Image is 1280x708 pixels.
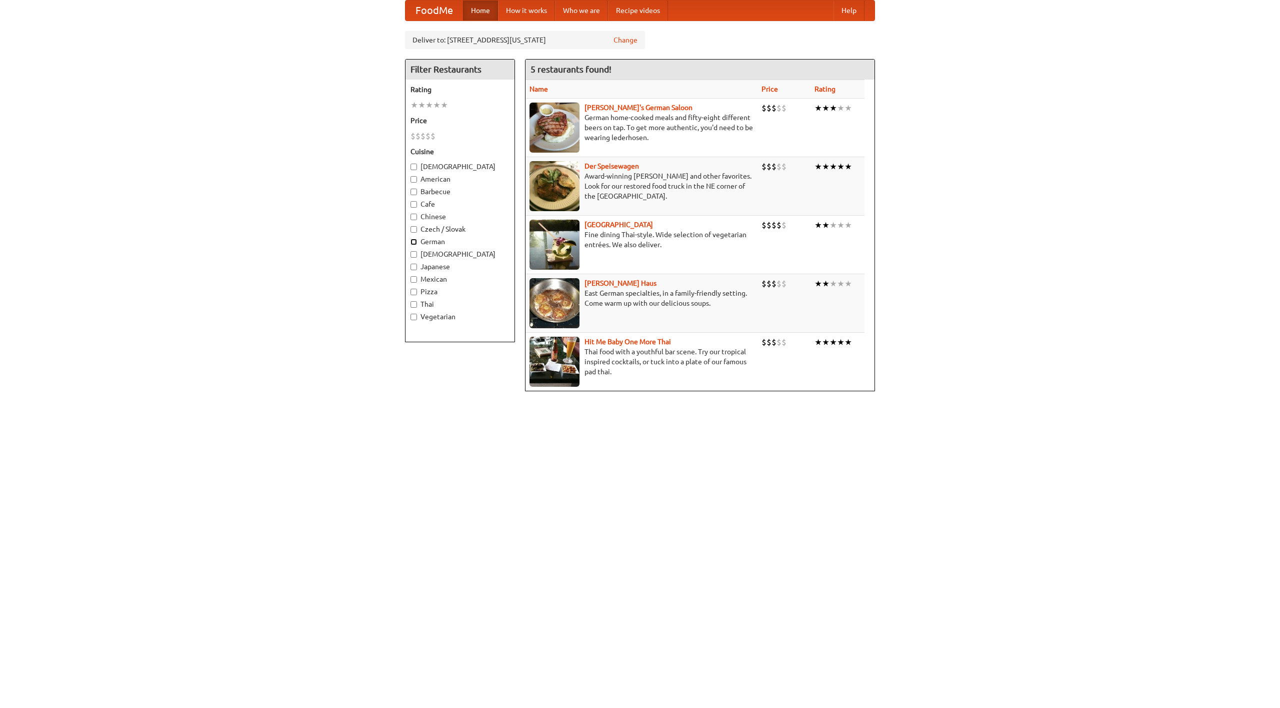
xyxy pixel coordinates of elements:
li: $ [761,103,766,114]
li: $ [761,220,766,231]
li: ★ [814,337,822,348]
li: $ [776,220,781,231]
input: [DEMOGRAPHIC_DATA] [410,251,417,258]
label: American [410,174,509,184]
li: ★ [837,278,844,289]
li: ★ [829,337,837,348]
label: [DEMOGRAPHIC_DATA] [410,162,509,172]
p: German home-cooked meals and fifty-eight different beers on tap. To get more authentic, you'd nee... [529,113,753,143]
li: ★ [844,278,852,289]
li: $ [761,337,766,348]
h5: Cuisine [410,147,509,157]
a: Home [463,1,498,21]
li: $ [766,103,771,114]
img: babythai.jpg [529,337,579,387]
input: Vegetarian [410,314,417,320]
label: German [410,237,509,247]
label: Vegetarian [410,312,509,322]
li: $ [781,337,786,348]
li: ★ [829,220,837,231]
li: ★ [822,103,829,114]
b: Hit Me Baby One More Thai [584,338,671,346]
label: Thai [410,299,509,309]
label: Barbecue [410,187,509,197]
li: $ [766,337,771,348]
img: speisewagen.jpg [529,161,579,211]
li: $ [425,131,430,142]
li: ★ [440,100,448,111]
li: $ [771,278,776,289]
h5: Rating [410,85,509,95]
p: Thai food with a youthful bar scene. Try our tropical inspired cocktails, or tuck into a plate of... [529,347,753,377]
li: ★ [844,337,852,348]
input: Barbecue [410,189,417,195]
img: kohlhaus.jpg [529,278,579,328]
a: [PERSON_NAME] Haus [584,279,656,287]
a: [PERSON_NAME]'s German Saloon [584,104,692,112]
ng-pluralize: 5 restaurants found! [530,65,611,74]
a: Recipe videos [608,1,668,21]
li: ★ [814,278,822,289]
h5: Price [410,116,509,126]
label: Chinese [410,212,509,222]
li: $ [761,278,766,289]
a: Rating [814,85,835,93]
li: $ [771,220,776,231]
li: ★ [814,220,822,231]
li: ★ [814,161,822,172]
img: esthers.jpg [529,103,579,153]
li: $ [781,161,786,172]
li: ★ [814,103,822,114]
li: ★ [837,103,844,114]
input: Pizza [410,289,417,295]
li: $ [781,103,786,114]
input: Chinese [410,214,417,220]
a: Price [761,85,778,93]
li: $ [415,131,420,142]
li: ★ [822,337,829,348]
li: $ [771,103,776,114]
li: $ [781,220,786,231]
li: ★ [829,161,837,172]
a: Name [529,85,548,93]
li: ★ [837,161,844,172]
input: American [410,176,417,183]
li: ★ [410,100,418,111]
p: Fine dining Thai-style. Wide selection of vegetarian entrées. We also deliver. [529,230,753,250]
input: Mexican [410,276,417,283]
li: $ [766,161,771,172]
label: Mexican [410,274,509,284]
input: Cafe [410,201,417,208]
label: Japanese [410,262,509,272]
input: Czech / Slovak [410,226,417,233]
li: $ [776,278,781,289]
label: Cafe [410,199,509,209]
a: Who we are [555,1,608,21]
li: $ [766,220,771,231]
li: $ [761,161,766,172]
li: ★ [425,100,433,111]
li: ★ [433,100,440,111]
li: ★ [822,220,829,231]
img: satay.jpg [529,220,579,270]
li: $ [776,161,781,172]
li: ★ [822,278,829,289]
li: $ [776,337,781,348]
li: $ [781,278,786,289]
a: [GEOGRAPHIC_DATA] [584,221,653,229]
label: Pizza [410,287,509,297]
li: $ [410,131,415,142]
label: [DEMOGRAPHIC_DATA] [410,249,509,259]
li: $ [766,278,771,289]
li: ★ [822,161,829,172]
a: Der Speisewagen [584,162,639,170]
li: ★ [829,278,837,289]
li: ★ [844,220,852,231]
li: $ [420,131,425,142]
li: ★ [844,161,852,172]
a: Help [833,1,864,21]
